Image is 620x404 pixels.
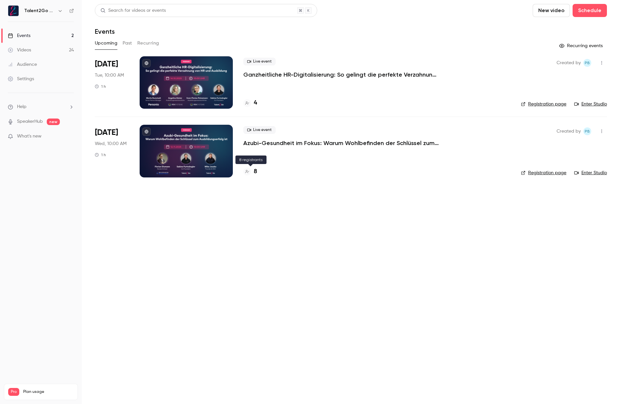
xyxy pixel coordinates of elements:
h4: 4 [254,99,257,107]
span: Wed, 10:00 AM [95,140,127,147]
h6: Talent2Go GmbH [24,8,55,14]
span: [DATE] [95,59,118,69]
span: Live event [243,58,276,65]
div: Nov 12 Wed, 10:00 AM (Europe/Berlin) [95,125,129,177]
div: 1 h [95,152,106,157]
span: Created by [557,127,581,135]
button: New video [533,4,570,17]
h1: Events [95,28,115,35]
span: PB [585,127,590,135]
a: Enter Studio [574,170,607,176]
span: [DATE] [95,127,118,138]
button: Schedule [573,4,607,17]
span: Pascal Blot [583,127,591,135]
a: 8 [243,167,257,176]
span: Live event [243,126,276,134]
h4: 8 [254,167,257,176]
a: 4 [243,99,257,107]
span: Created by [557,59,581,67]
div: Videos [8,47,31,53]
a: Registration page [521,170,566,176]
div: Settings [8,76,34,82]
button: Recurring events [556,41,607,51]
div: Events [8,32,30,39]
a: Azubi-Gesundheit im Fokus: Warum Wohlbefinden der Schlüssel zum Ausbildungserfolg ist 💚 [243,139,439,147]
div: 1 h [95,84,106,89]
a: Enter Studio [574,101,607,107]
a: Ganzheitliche HR-Digitalisierung: So gelingt die perfekte Verzahnung von HR und Ausbildung mit Pe... [243,71,439,79]
div: Search for videos or events [100,7,166,14]
li: help-dropdown-opener [8,103,74,110]
span: Pro [8,388,19,396]
span: Help [17,103,26,110]
span: Tue, 10:00 AM [95,72,124,79]
div: Oct 14 Tue, 10:00 AM (Europe/Berlin) [95,56,129,109]
img: Talent2Go GmbH [8,6,19,16]
a: SpeakerHub [17,118,43,125]
span: Pascal Blot [583,59,591,67]
span: What's new [17,133,42,140]
button: Upcoming [95,38,117,48]
span: Plan usage [23,389,74,395]
div: Audience [8,61,37,68]
span: PB [585,59,590,67]
button: Recurring [137,38,159,48]
a: Registration page [521,101,566,107]
button: Past [123,38,132,48]
span: new [47,119,60,125]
